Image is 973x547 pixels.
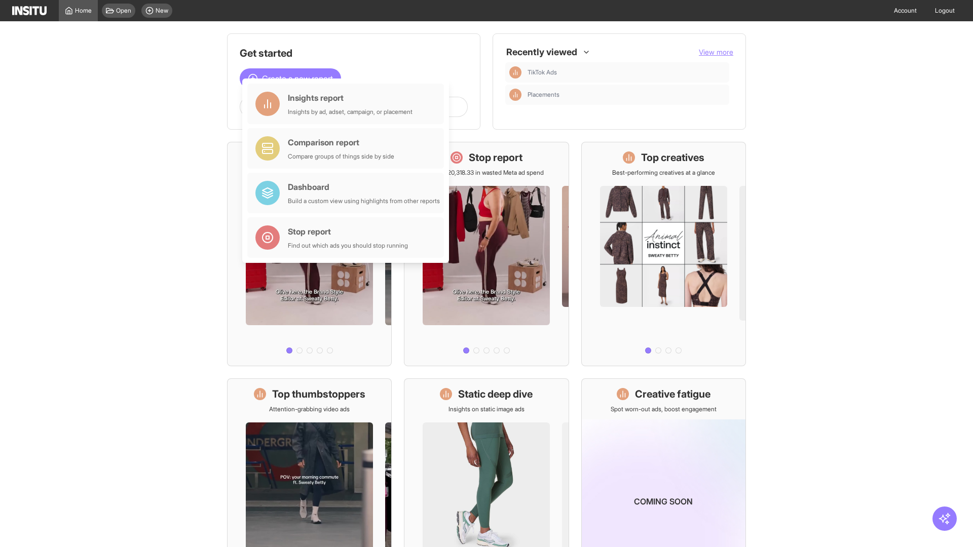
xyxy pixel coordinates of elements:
[288,152,394,161] div: Compare groups of things side by side
[227,142,392,366] a: What's live nowSee all active ads instantly
[509,66,521,79] div: Insights
[404,142,569,366] a: Stop reportSave £20,318.33 in wasted Meta ad spend
[288,225,408,238] div: Stop report
[699,47,733,57] button: View more
[448,405,525,413] p: Insights on static image ads
[288,92,413,104] div: Insights report
[240,68,341,89] button: Create a new report
[116,7,131,15] span: Open
[240,46,468,60] h1: Get started
[269,405,350,413] p: Attention-grabbing video ads
[272,387,365,401] h1: Top thumbstoppers
[288,136,394,148] div: Comparison report
[156,7,168,15] span: New
[699,48,733,56] span: View more
[288,108,413,116] div: Insights by ad, adset, campaign, or placement
[509,89,521,101] div: Insights
[528,91,725,99] span: Placements
[641,150,704,165] h1: Top creatives
[288,181,440,193] div: Dashboard
[528,91,559,99] span: Placements
[612,169,715,177] p: Best-performing creatives at a glance
[528,68,725,76] span: TikTok Ads
[581,142,746,366] a: Top creativesBest-performing creatives at a glance
[458,387,533,401] h1: Static deep dive
[75,7,92,15] span: Home
[12,6,47,15] img: Logo
[528,68,557,76] span: TikTok Ads
[288,242,408,250] div: Find out which ads you should stop running
[288,197,440,205] div: Build a custom view using highlights from other reports
[262,72,333,85] span: Create a new report
[469,150,522,165] h1: Stop report
[429,169,544,177] p: Save £20,318.33 in wasted Meta ad spend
